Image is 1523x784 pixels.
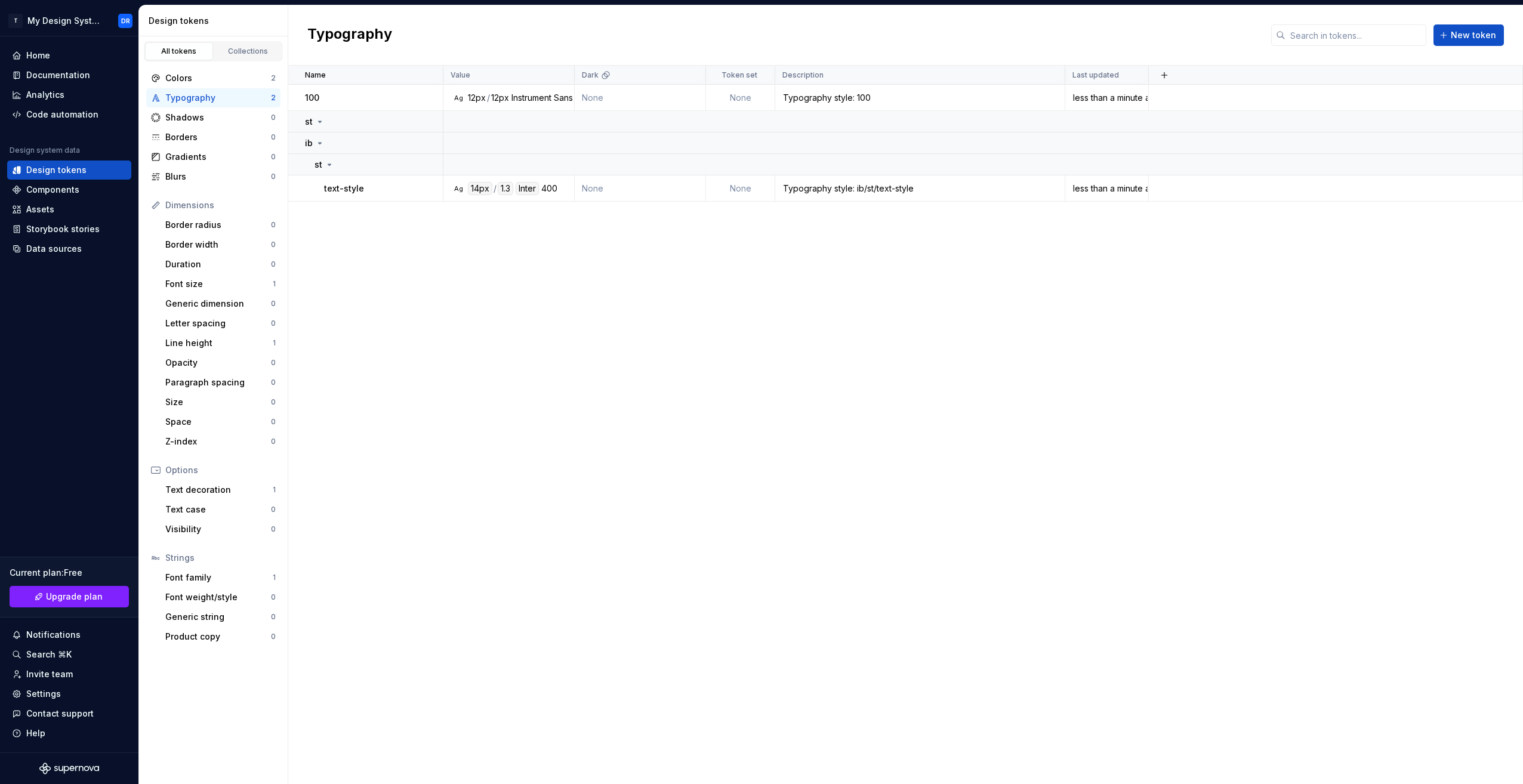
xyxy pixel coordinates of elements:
[26,223,100,235] div: Storybook stories
[305,116,313,128] p: st
[273,573,276,582] div: 1
[575,85,706,111] td: None
[26,688,61,700] div: Settings
[26,89,64,101] div: Analytics
[7,645,131,664] button: Search ⌘K
[165,631,271,643] div: Product copy
[7,724,131,743] button: Help
[161,393,280,412] a: Size0
[511,92,573,104] div: Instrument Sans
[451,70,470,80] p: Value
[722,70,757,80] p: Token set
[7,200,131,219] a: Assets
[121,16,130,26] div: DR
[271,612,276,622] div: 0
[776,92,1064,104] div: Typography style: 100
[271,220,276,230] div: 0
[165,357,271,369] div: Opacity
[271,505,276,514] div: 0
[271,592,276,602] div: 0
[582,70,599,80] p: Dark
[7,180,131,199] a: Components
[26,109,98,121] div: Code automation
[165,258,271,270] div: Duration
[271,152,276,162] div: 0
[271,417,276,427] div: 0
[146,88,280,107] a: Typography2
[165,112,271,124] div: Shadows
[305,137,313,149] p: ib
[165,337,273,349] div: Line height
[161,607,280,626] a: Generic string0
[7,66,131,85] a: Documentation
[271,132,276,142] div: 0
[218,47,278,56] div: Collections
[161,314,280,333] a: Letter spacing0
[1433,24,1504,46] button: New token
[161,334,280,353] a: Line height1
[10,146,80,155] div: Design system data
[7,239,131,258] a: Data sources
[7,665,131,684] a: Invite team
[271,632,276,641] div: 0
[26,243,82,255] div: Data sources
[165,131,271,143] div: Borders
[7,684,131,703] a: Settings
[165,239,271,251] div: Border width
[165,504,271,516] div: Text case
[10,586,129,607] a: Upgrade plan
[26,164,87,176] div: Design tokens
[7,625,131,644] button: Notifications
[161,353,280,372] a: Opacity0
[39,763,99,774] svg: Supernova Logo
[307,24,392,46] h2: Typography
[7,85,131,104] a: Analytics
[273,485,276,495] div: 1
[468,92,486,104] div: 12px
[273,279,276,289] div: 1
[161,500,280,519] a: Text case0
[271,358,276,368] div: 0
[165,552,276,564] div: Strings
[305,70,326,80] p: Name
[146,69,280,88] a: Colors2
[165,572,273,584] div: Font family
[782,70,824,80] p: Description
[161,627,280,646] a: Product copy0
[10,567,129,579] div: Current plan : Free
[161,412,280,431] a: Space0
[27,15,104,27] div: My Design System
[165,278,273,290] div: Font size
[165,396,271,408] div: Size
[26,727,45,739] div: Help
[26,184,79,196] div: Components
[1072,70,1119,80] p: Last updated
[271,299,276,308] div: 0
[165,484,273,496] div: Text decoration
[487,92,490,104] div: /
[146,108,280,127] a: Shadows0
[165,591,271,603] div: Font weight/style
[271,378,276,387] div: 0
[161,588,280,607] a: Font weight/style0
[165,171,271,183] div: Blurs
[1066,183,1148,195] div: less than a minute ago
[776,183,1064,195] div: Typography style: ib/st/text-style
[324,183,364,195] p: text-style
[161,480,280,499] a: Text decoration1
[26,649,72,660] div: Search ⌘K
[454,93,463,103] div: Ag
[1066,92,1148,104] div: less than a minute ago
[165,611,271,623] div: Generic string
[161,373,280,392] a: Paragraph spacing0
[575,175,706,202] td: None
[146,147,280,166] a: Gradients0
[7,160,131,180] a: Design tokens
[165,376,271,388] div: Paragraph spacing
[165,436,271,447] div: Z-index
[454,184,463,193] div: Ag
[271,240,276,249] div: 0
[146,128,280,147] a: Borders0
[161,294,280,313] a: Generic dimension0
[26,69,90,81] div: Documentation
